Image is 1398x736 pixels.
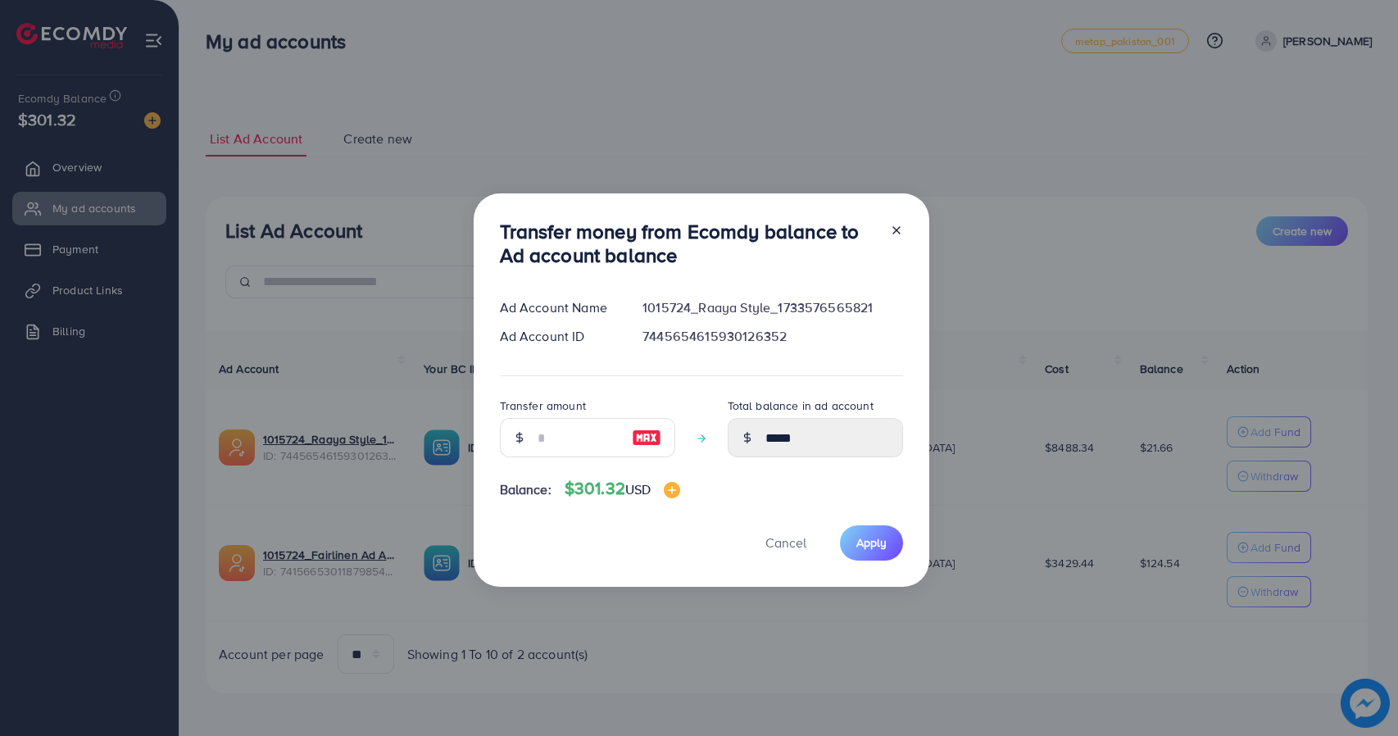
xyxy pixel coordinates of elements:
img: image [664,482,680,498]
div: 1015724_Raaya Style_1733576565821 [629,298,915,317]
div: Ad Account Name [487,298,630,317]
div: Ad Account ID [487,327,630,346]
button: Apply [840,525,903,561]
div: 7445654615930126352 [629,327,915,346]
h4: $301.32 [565,479,681,499]
button: Cancel [745,525,827,561]
label: Total balance in ad account [728,398,874,414]
h3: Transfer money from Ecomdy balance to Ad account balance [500,220,877,267]
span: Apply [856,534,887,551]
span: USD [625,480,651,498]
img: image [632,428,661,448]
label: Transfer amount [500,398,586,414]
span: Balance: [500,480,551,499]
span: Cancel [765,534,806,552]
